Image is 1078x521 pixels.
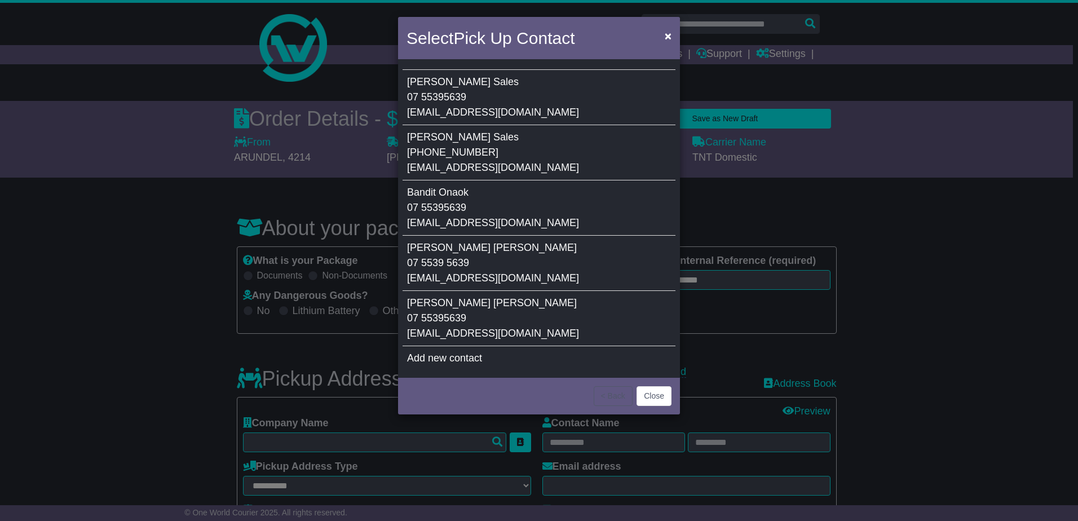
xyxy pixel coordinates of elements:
[407,217,579,228] span: [EMAIL_ADDRESS][DOMAIN_NAME]
[407,242,491,253] span: [PERSON_NAME]
[407,131,491,143] span: [PERSON_NAME]
[407,162,579,173] span: [EMAIL_ADDRESS][DOMAIN_NAME]
[637,386,671,406] button: Close
[407,91,466,103] span: 07 55395639
[493,297,577,308] span: [PERSON_NAME]
[516,29,575,47] span: Contact
[439,187,469,198] span: Onaok
[407,352,482,364] span: Add new contact
[407,147,498,158] span: [PHONE_NUMBER]
[407,328,579,339] span: [EMAIL_ADDRESS][DOMAIN_NAME]
[407,257,469,268] span: 07 5539 5639
[453,29,511,47] span: Pick Up
[493,242,577,253] span: [PERSON_NAME]
[659,24,677,47] button: Close
[407,107,579,118] span: [EMAIL_ADDRESS][DOMAIN_NAME]
[407,187,436,198] span: Bandit
[407,312,466,324] span: 07 55395639
[594,386,633,406] button: < Back
[407,76,491,87] span: [PERSON_NAME]
[407,202,466,213] span: 07 55395639
[493,76,519,87] span: Sales
[407,297,491,308] span: [PERSON_NAME]
[407,25,575,51] h4: Select
[493,131,519,143] span: Sales
[407,272,579,284] span: [EMAIL_ADDRESS][DOMAIN_NAME]
[665,29,671,42] span: ×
